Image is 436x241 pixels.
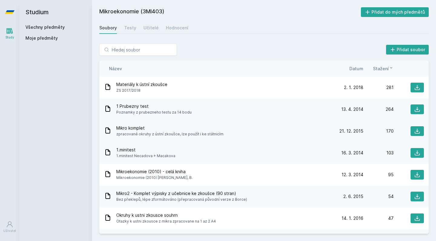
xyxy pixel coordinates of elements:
span: Otazky k ustni zkousce z mikra zpracovane na 1 az 2 A4 [116,218,216,224]
button: Název [109,65,122,72]
span: Okruhy k ustni zkousce souhrn [116,212,216,218]
a: Všechny předměty [25,25,65,30]
div: 264 [363,106,394,112]
span: Mikroekonomie (2010) - celá kniha [116,169,193,175]
a: Testy [124,22,136,34]
span: Bez překlepů, lépe zformátováno (přepracovaná původní verze z Borce) [116,196,247,203]
a: Study [1,24,18,43]
span: Moje předměty [25,35,58,41]
div: Hodnocení [166,25,188,31]
span: 14. 1. 2016 [342,215,363,221]
span: 13. 4. 2014 [341,106,363,112]
span: Poznamky z prubezneho testu za 14 bodu [116,109,192,115]
a: Učitelé [144,22,159,34]
span: 12. 3. 2014 [342,172,363,178]
div: Uživatel [3,229,16,233]
a: Uživatel [1,218,18,236]
span: 1.minitest Necadova + Macakova [116,153,175,159]
a: Soubory [99,22,117,34]
div: 103 [363,150,394,156]
span: Materiály k ústní zkoušce [116,81,167,87]
a: Hodnocení [166,22,188,34]
div: 54 [363,193,394,200]
button: Datum [349,65,363,72]
h2: Mikroekonomie (3MI403) [99,7,361,17]
span: 2. 1. 2018 [344,84,363,91]
div: 95 [363,172,394,178]
span: 21. 12. 2015 [339,128,363,134]
button: Přidat do mých předmětů [361,7,429,17]
input: Hledej soubor [99,44,177,56]
div: 281 [363,84,394,91]
span: zpracované okruhy z ústní zkoušce, lze použít i ke státnicím [116,131,223,137]
span: Mikro komplet [116,125,223,131]
div: 47 [363,215,394,221]
span: ZS 2017/2018 [116,87,167,94]
span: 1 Prubezny test [116,103,192,109]
div: Soubory [99,25,117,31]
span: Mikro2 - Komplet výpisky z učebnice ke zkoušce (90 stran) [116,190,247,196]
span: 1.minitest [116,147,175,153]
span: Mikroekonomie (2010) [PERSON_NAME], B. [116,175,193,181]
span: 2. 6. 2015 [343,193,363,200]
button: Přidat soubor [386,45,429,54]
div: Study [5,35,14,40]
div: Učitelé [144,25,159,31]
div: Testy [124,25,136,31]
span: Stažení [373,65,389,72]
button: Stažení [373,65,394,72]
div: 170 [363,128,394,134]
span: 16. 3. 2014 [341,150,363,156]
